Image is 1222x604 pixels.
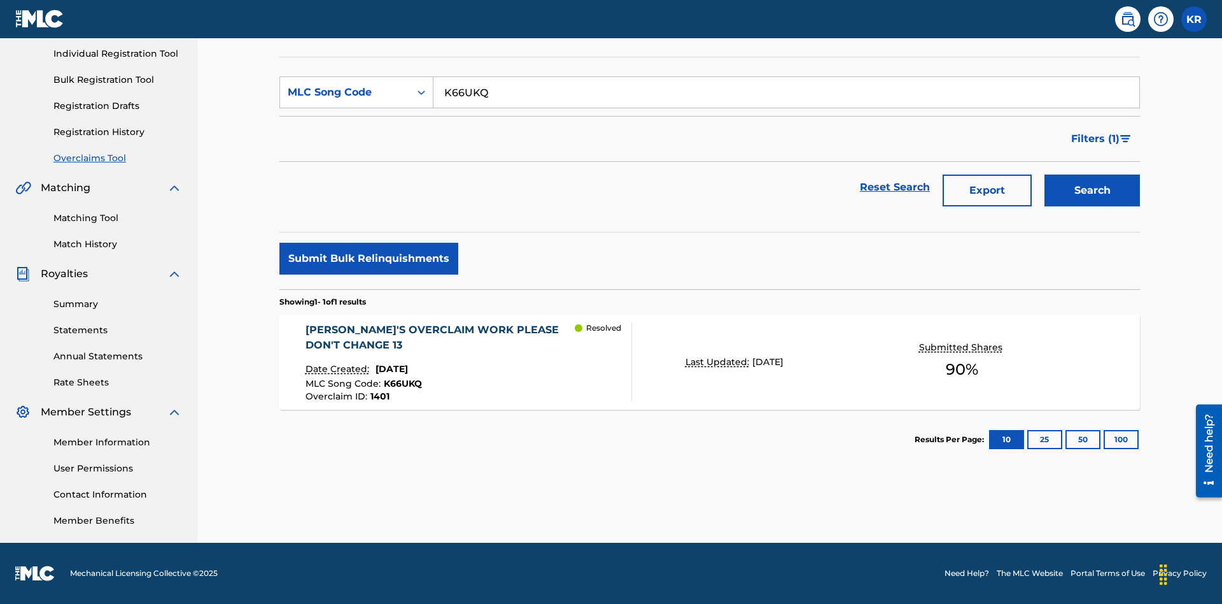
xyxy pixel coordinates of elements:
a: Match History [53,238,182,251]
button: Filters (1) [1064,123,1140,155]
span: Royalties [41,266,88,282]
a: Registration History [53,126,182,139]
a: Need Help? [945,568,989,579]
a: Member Benefits [53,514,182,528]
img: expand [167,405,182,420]
span: 1401 [370,391,390,402]
img: Royalties [15,266,31,282]
img: Matching [15,180,31,196]
span: [DATE] [376,363,408,375]
a: Annual Statements [53,350,182,363]
p: Resolved [586,322,621,334]
span: Member Settings [41,405,131,420]
a: Portal Terms of Use [1071,568,1145,579]
button: Export [943,175,1032,206]
a: Statements [53,324,182,337]
p: Submitted Shares [919,341,1006,354]
span: K66UKQ [384,378,422,389]
a: Public Search [1115,6,1141,32]
div: Drag [1153,556,1174,594]
span: Matching [41,180,90,196]
span: Filters ( 1 ) [1071,131,1120,147]
img: expand [167,180,182,196]
div: User Menu [1181,6,1207,32]
span: MLC Song Code : [305,378,384,389]
a: Overclaims Tool [53,152,182,165]
p: Showing 1 - 1 of 1 results [279,296,366,308]
p: Date Created: [305,363,372,376]
img: help [1153,11,1169,27]
button: Search [1044,175,1140,206]
a: Individual Registration Tool [53,47,182,61]
img: filter [1120,135,1131,143]
span: [DATE] [752,356,783,368]
div: MLC Song Code [288,85,402,100]
iframe: Resource Center [1186,399,1222,504]
a: Contact Information [53,488,182,501]
button: 50 [1065,430,1100,449]
a: Rate Sheets [53,376,182,389]
form: Search Form [279,76,1140,213]
span: Mechanical Licensing Collective © 2025 [70,568,218,579]
a: Privacy Policy [1153,568,1207,579]
p: Last Updated: [685,356,752,369]
span: Overclaim ID : [305,391,370,402]
img: search [1120,11,1135,27]
div: [PERSON_NAME]'S OVERCLAIM WORK PLEASE DON'T CHANGE 13 [305,322,575,353]
button: 100 [1104,430,1139,449]
a: The MLC Website [997,568,1063,579]
iframe: Chat Widget [1158,543,1222,604]
button: Submit Bulk Relinquishments [279,243,458,275]
a: Reset Search [853,173,936,201]
a: [PERSON_NAME]'S OVERCLAIM WORK PLEASE DON'T CHANGE 13Date Created:[DATE]MLC Song Code:K66UKQOverc... [279,314,1140,410]
button: 10 [989,430,1024,449]
img: MLC Logo [15,10,64,28]
span: 90 % [946,358,978,381]
img: Member Settings [15,405,31,420]
img: logo [15,566,55,581]
div: Help [1148,6,1174,32]
img: expand [167,266,182,282]
p: Results Per Page: [915,434,987,445]
a: Summary [53,298,182,311]
a: Member Information [53,436,182,449]
a: User Permissions [53,462,182,475]
a: Bulk Registration Tool [53,73,182,87]
a: Matching Tool [53,212,182,225]
a: Registration Drafts [53,99,182,113]
button: 25 [1027,430,1062,449]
